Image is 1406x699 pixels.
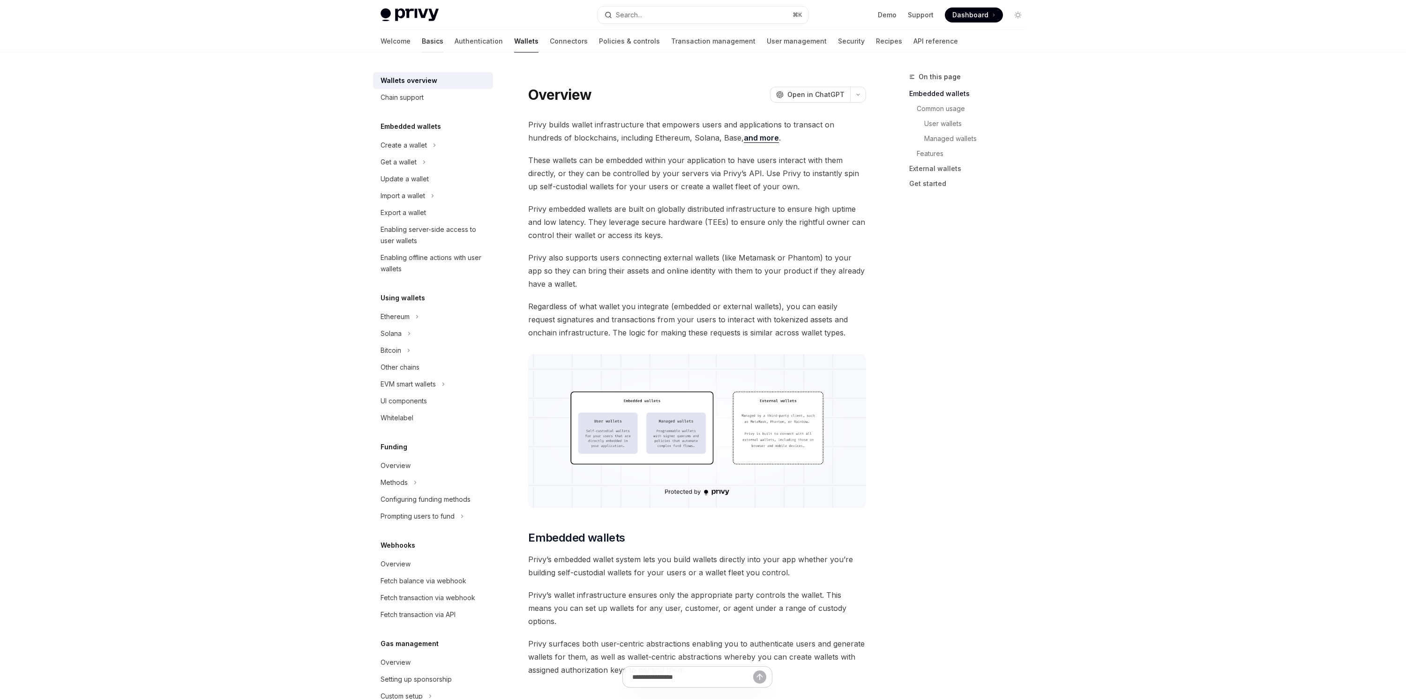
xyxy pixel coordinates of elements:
a: UI components [373,393,493,409]
span: Regardless of what wallet you integrate (embedded or external wallets), you can easily request si... [528,300,866,339]
a: Fetch balance via webhook [373,573,493,589]
div: Overview [381,558,411,570]
div: Methods [381,477,408,488]
div: EVM smart wallets [381,379,436,390]
a: Enabling offline actions with user wallets [373,249,493,277]
a: Dashboard [945,7,1003,22]
span: Open in ChatGPT [787,90,845,99]
a: Configuring funding methods [373,491,493,508]
a: and more [744,133,779,143]
div: Get a wallet [381,156,417,168]
a: Fetch transaction via API [373,606,493,623]
a: User wallets [924,116,1033,131]
div: Whitelabel [381,412,413,424]
a: Update a wallet [373,171,493,187]
div: Bitcoin [381,345,401,356]
a: Fetch transaction via webhook [373,589,493,606]
div: Setting up sponsorship [381,674,452,685]
span: Privy’s embedded wallet system lets you build wallets directly into your app whether you’re build... [528,553,866,579]
a: Wallets [514,30,538,52]
a: External wallets [909,161,1033,176]
span: Privy builds wallet infrastructure that empowers users and applications to transact on hundreds o... [528,118,866,144]
a: Managed wallets [924,131,1033,146]
a: Recipes [876,30,902,52]
button: Send message [753,670,766,684]
img: images/walletoverview.png [528,354,866,508]
a: User management [767,30,827,52]
a: Support [908,10,934,20]
a: Basics [422,30,443,52]
a: Transaction management [671,30,755,52]
button: Open in ChatGPT [770,87,850,103]
span: Privy surfaces both user-centric abstractions enabling you to authenticate users and generate wal... [528,637,866,677]
span: On this page [919,71,961,82]
a: Overview [373,457,493,474]
a: Setting up sponsorship [373,671,493,688]
div: Prompting users to fund [381,511,455,522]
div: Configuring funding methods [381,494,471,505]
span: Privy’s wallet infrastructure ensures only the appropriate party controls the wallet. This means ... [528,588,866,628]
div: Enabling server-side access to user wallets [381,224,487,246]
a: Other chains [373,359,493,376]
a: Wallets overview [373,72,493,89]
div: Fetch balance via webhook [381,575,466,587]
h5: Funding [381,441,407,453]
div: Solana [381,328,402,339]
div: Export a wallet [381,207,426,218]
h5: Gas management [381,638,439,649]
div: Other chains [381,362,419,373]
div: Ethereum [381,311,410,322]
a: Whitelabel [373,409,493,426]
a: Authentication [455,30,503,52]
a: Overview [373,654,493,671]
img: light logo [381,8,439,22]
span: Privy embedded wallets are built on globally distributed infrastructure to ensure high uptime and... [528,202,866,242]
button: Toggle dark mode [1010,7,1025,22]
div: UI components [381,395,427,407]
h5: Embedded wallets [381,121,441,132]
div: Fetch transaction via API [381,609,456,620]
a: Features [917,146,1033,161]
span: ⌘ K [793,11,802,19]
a: Export a wallet [373,204,493,221]
button: Search...⌘K [598,7,808,23]
div: Enabling offline actions with user wallets [381,252,487,275]
span: Privy also supports users connecting external wallets (like Metamask or Phantom) to your app so t... [528,251,866,290]
a: Overview [373,556,493,573]
div: Import a wallet [381,190,425,201]
a: Chain support [373,89,493,106]
h5: Webhooks [381,540,415,551]
div: Search... [616,9,642,21]
div: Overview [381,460,411,471]
div: Overview [381,657,411,668]
a: Get started [909,176,1033,191]
div: Chain support [381,92,424,103]
h5: Using wallets [381,292,425,304]
a: Welcome [381,30,411,52]
span: Embedded wallets [528,530,625,545]
span: These wallets can be embedded within your application to have users interact with them directly, ... [528,154,866,193]
span: Dashboard [952,10,988,20]
a: Common usage [917,101,1033,116]
a: API reference [913,30,958,52]
a: Connectors [550,30,588,52]
div: Create a wallet [381,140,427,151]
a: Demo [878,10,897,20]
a: Policies & controls [599,30,660,52]
div: Wallets overview [381,75,437,86]
a: Security [838,30,865,52]
div: Update a wallet [381,173,429,185]
div: Fetch transaction via webhook [381,592,475,603]
h1: Overview [528,86,591,103]
a: Embedded wallets [909,86,1033,101]
a: Enabling server-side access to user wallets [373,221,493,249]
